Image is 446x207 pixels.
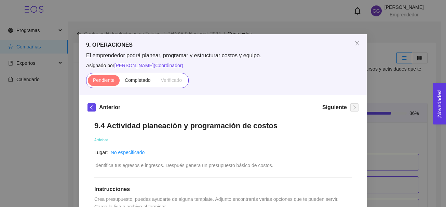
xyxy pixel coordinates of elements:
[94,121,352,130] h1: 9.4 Actividad planeación y programación de costos
[114,63,184,68] span: [PERSON_NAME] ( Coordinador )
[86,62,360,69] span: Asignado por
[94,149,108,156] article: Lugar:
[322,103,347,112] h5: Siguiente
[88,105,95,110] span: left
[354,41,360,46] span: close
[93,77,114,83] span: Pendiente
[350,103,359,112] button: right
[99,103,120,112] h5: Anterior
[111,150,145,155] a: No especificado
[87,103,96,112] button: left
[433,83,446,124] button: Open Feedback Widget
[161,77,182,83] span: Verificado
[86,52,360,59] span: El emprendedor podrá planear, programar y estructurar costos y equipo.
[94,186,352,193] h1: Instrucciones
[94,138,108,142] span: Actividad
[125,77,151,83] span: Completado
[94,163,273,168] span: Identifica tus egresos e ingresos. Después genera un presupuesto básico de costos.
[348,34,367,53] button: Close
[86,41,360,49] h5: 9. OPERACIONES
